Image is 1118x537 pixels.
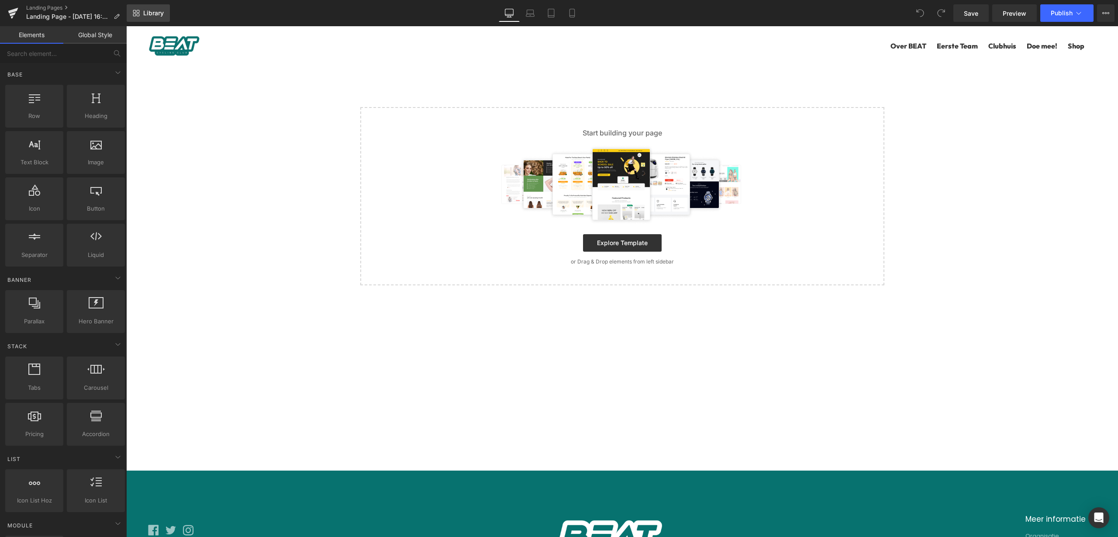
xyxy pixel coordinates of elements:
[69,383,122,392] span: Carousel
[562,4,583,22] a: Mobile
[901,14,931,26] a: Doe mee!
[8,383,61,392] span: Tabs
[899,506,933,514] a: Organisatie
[1097,4,1115,22] button: More
[7,521,34,530] span: Module
[69,250,122,260] span: Liquid
[541,4,562,22] a: Tablet
[1051,10,1073,17] span: Publish
[8,496,61,505] span: Icon List Hoz
[1040,4,1094,22] button: Publish
[8,317,61,326] span: Parallax
[764,14,800,26] a: Over BEAT
[8,250,61,260] span: Separator
[429,488,538,533] img: BEAT Cycling Club
[8,158,61,167] span: Text Block
[811,14,852,26] a: Eerste Team
[7,70,24,79] span: Base
[457,208,535,225] a: Explore Template
[8,430,61,439] span: Pricing
[69,111,122,121] span: Heading
[499,4,520,22] a: Desktop
[69,317,122,326] span: Hero Banner
[69,158,122,167] span: Image
[22,9,74,31] a: BEAT Cycling Club
[69,496,122,505] span: Icon List
[248,232,744,239] p: or Drag & Drop elements from left sidebar
[248,101,744,112] p: Start building your page
[69,204,122,213] span: Button
[862,14,890,26] a: Clubhuis
[520,4,541,22] a: Laptop
[1003,9,1026,18] span: Preview
[899,488,959,499] button: Meer informatie
[69,430,122,439] span: Accordion
[911,4,929,22] button: Undo
[932,4,950,22] button: Redo
[942,14,958,26] a: Shop
[143,9,164,17] span: Library
[8,111,61,121] span: Row
[26,4,127,11] a: Landing Pages
[7,342,28,350] span: Stack
[8,204,61,213] span: Icon
[7,276,32,284] span: Banner
[1088,507,1109,528] div: Open Intercom Messenger
[7,455,21,463] span: List
[964,9,978,18] span: Save
[127,4,170,22] a: New Library
[26,13,110,20] span: Landing Page - [DATE] 16:45:12
[63,26,127,44] a: Global Style
[992,4,1037,22] a: Preview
